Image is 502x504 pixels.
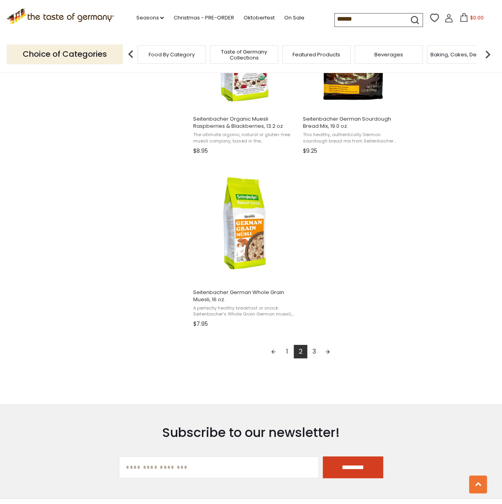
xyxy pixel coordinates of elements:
a: Baking, Cakes, Desserts [430,52,492,58]
a: Previous page [267,345,280,358]
span: Seitenbacher German Sourdough Bread Mix, 19.0 oz. [302,115,405,130]
a: Seitenbacher German Whole Grain Muesli, 16 oz. [192,164,297,331]
span: $7.95 [193,320,208,328]
a: Featured Products [293,52,340,58]
div: Pagination [193,345,408,361]
span: $0.00 [470,14,483,21]
a: Christmas - PRE-ORDER [173,13,234,22]
p: Choice of Categories [7,44,123,64]
a: Seasons [136,13,164,22]
span: The ultimate organic, natural or gluten-free muesli company, based in the [GEOGRAPHIC_DATA] betwe... [193,132,296,144]
a: On Sale [284,13,304,22]
a: 1 [280,345,294,358]
a: Next page [321,345,334,358]
a: Oktoberfest [243,13,274,22]
img: previous arrow [123,46,139,62]
a: Food By Category [149,52,195,58]
span: A perfectly healthy breakfast or snack: Seitenbacher's Whole Grain German muesli, containing whol... [193,305,296,317]
span: Seitenbacher Organic Muesli Raspberries & Blackberries, 13.2 oz [193,115,296,130]
a: Taste of Germany Collections [212,49,276,61]
span: Seitenbacher German Whole Grain Muesli, 16 oz. [193,289,296,303]
button: $0.00 [455,13,488,25]
span: $8.95 [193,147,208,155]
h3: Subscribe to our newsletter! [119,425,383,441]
span: $9.25 [302,147,317,155]
a: 2 [294,345,307,358]
a: Beverages [374,52,403,58]
span: This healthy, authentically German sourdough bread mix from Seitenbacher contains everything that... [302,132,405,144]
a: 3 [307,345,321,358]
img: next arrow [480,46,496,62]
